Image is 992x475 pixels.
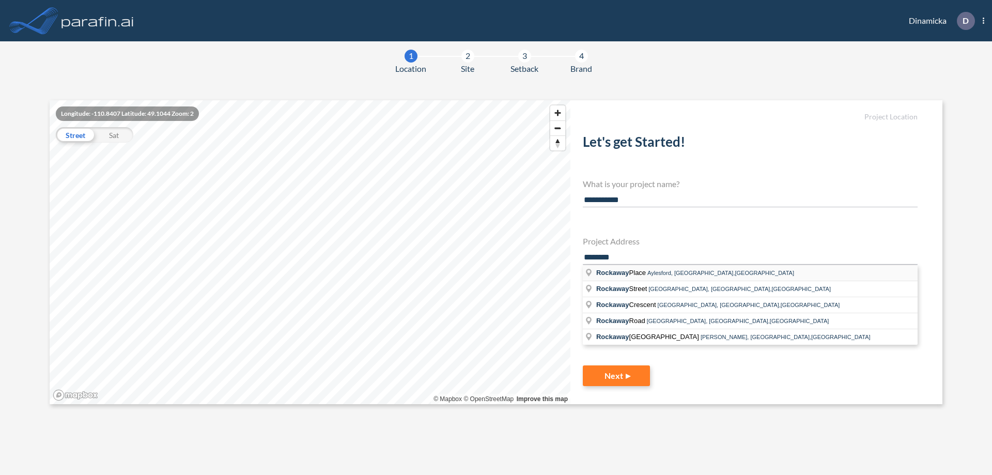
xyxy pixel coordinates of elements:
span: Rockaway [596,301,629,309]
div: Longitude: -110.8407 Latitude: 49.1044 Zoom: 2 [56,106,199,121]
div: 3 [518,50,531,63]
span: Road [596,317,647,325]
span: Setback [510,63,538,75]
div: 2 [461,50,474,63]
span: Zoom out [550,121,565,135]
button: Zoom in [550,105,565,120]
span: Place [596,269,647,277]
h4: Project Address [583,236,918,246]
canvas: Map [50,100,570,404]
span: Brand [570,63,592,75]
span: Aylesford, [GEOGRAPHIC_DATA],[GEOGRAPHIC_DATA] [647,270,794,276]
span: Location [395,63,426,75]
span: Crescent [596,301,658,309]
div: Dinamicka [893,12,984,30]
span: [PERSON_NAME], [GEOGRAPHIC_DATA],[GEOGRAPHIC_DATA] [701,334,871,340]
img: logo [59,10,136,31]
button: Next [583,365,650,386]
a: Improve this map [517,395,568,403]
span: Rockaway [596,317,629,325]
h4: What is your project name? [583,179,918,189]
div: 4 [575,50,588,63]
p: D [963,16,969,25]
button: Zoom out [550,120,565,135]
span: [GEOGRAPHIC_DATA] [596,333,701,341]
button: Reset bearing to north [550,135,565,150]
span: Rockaway [596,333,629,341]
h5: Project Location [583,113,918,121]
a: Mapbox [433,395,462,403]
div: Sat [95,127,133,143]
span: Site [461,63,474,75]
div: Street [56,127,95,143]
span: [GEOGRAPHIC_DATA], [GEOGRAPHIC_DATA],[GEOGRAPHIC_DATA] [648,286,831,292]
h2: Let's get Started! [583,134,918,154]
span: [GEOGRAPHIC_DATA], [GEOGRAPHIC_DATA],[GEOGRAPHIC_DATA] [647,318,829,324]
a: Mapbox homepage [53,389,98,401]
span: Rockaway [596,269,629,277]
a: OpenStreetMap [463,395,514,403]
span: Street [596,285,648,293]
span: Rockaway [596,285,629,293]
span: [GEOGRAPHIC_DATA], [GEOGRAPHIC_DATA],[GEOGRAPHIC_DATA] [658,302,840,308]
span: Reset bearing to north [550,136,565,150]
div: 1 [405,50,417,63]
